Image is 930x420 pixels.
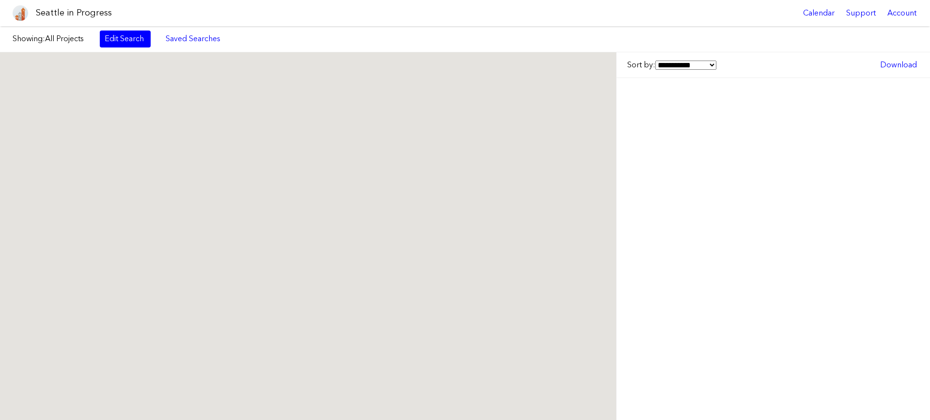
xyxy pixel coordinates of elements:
[13,5,28,21] img: favicon-96x96.png
[36,7,112,19] h1: Seattle in Progress
[13,33,90,44] label: Showing:
[875,57,922,73] a: Download
[45,34,84,43] span: All Projects
[627,60,716,70] label: Sort by:
[655,61,716,70] select: Sort by:
[160,31,226,47] a: Saved Searches
[100,31,151,47] a: Edit Search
